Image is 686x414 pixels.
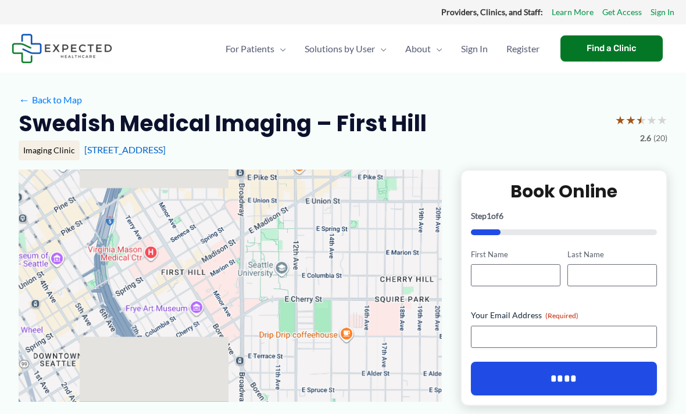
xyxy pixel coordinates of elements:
label: Last Name [567,249,657,260]
a: AboutMenu Toggle [396,28,452,69]
span: 6 [499,211,503,221]
img: Expected Healthcare Logo - side, dark font, small [12,34,112,63]
span: ★ [646,109,657,131]
span: Register [506,28,539,69]
span: ★ [615,109,626,131]
a: Sign In [651,5,674,20]
span: About [405,28,431,69]
h2: Book Online [471,180,657,203]
span: Solutions by User [305,28,375,69]
a: Register [497,28,549,69]
span: (20) [653,131,667,146]
span: ★ [626,109,636,131]
span: 1 [487,211,491,221]
a: ←Back to Map [19,91,82,109]
span: Menu Toggle [431,28,442,69]
a: Find a Clinic [560,35,663,62]
a: Solutions by UserMenu Toggle [295,28,396,69]
strong: Providers, Clinics, and Staff: [441,7,543,17]
a: Sign In [452,28,497,69]
a: Learn More [552,5,594,20]
a: Get Access [602,5,642,20]
nav: Primary Site Navigation [216,28,549,69]
span: Menu Toggle [274,28,286,69]
a: [STREET_ADDRESS] [84,144,166,155]
label: Your Email Address [471,309,657,321]
h2: Swedish Medical Imaging – First Hill [19,109,427,138]
span: ★ [636,109,646,131]
div: Imaging Clinic [19,141,80,160]
span: Sign In [461,28,488,69]
span: Menu Toggle [375,28,387,69]
label: First Name [471,249,560,260]
span: ★ [657,109,667,131]
span: ← [19,94,30,105]
a: For PatientsMenu Toggle [216,28,295,69]
span: 2.6 [640,131,651,146]
span: (Required) [545,311,578,320]
span: For Patients [226,28,274,69]
p: Step of [471,212,657,220]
